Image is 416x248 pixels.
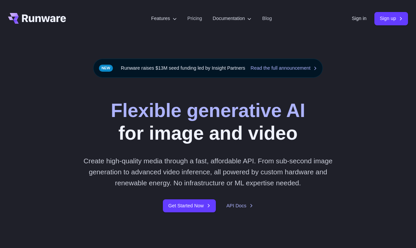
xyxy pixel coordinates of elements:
[111,99,305,145] h1: for image and video
[93,59,323,78] div: Runware raises $13M seed funding led by Insight Partners
[163,199,215,212] a: Get Started Now
[374,12,408,25] a: Sign up
[8,13,66,24] a: Go to /
[352,15,366,22] a: Sign in
[262,15,272,22] a: Blog
[151,15,177,22] label: Features
[250,64,317,72] a: Read the full announcement
[111,100,305,121] strong: Flexible generative AI
[226,202,253,210] a: API Docs
[80,155,336,189] p: Create high-quality media through a fast, affordable API. From sub-second image generation to adv...
[188,15,202,22] a: Pricing
[213,15,252,22] label: Documentation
